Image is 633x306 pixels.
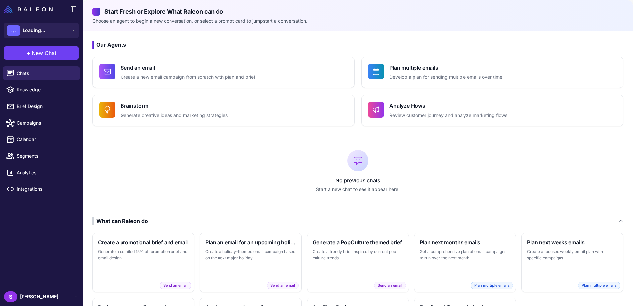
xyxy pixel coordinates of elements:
[389,74,502,81] p: Develop a plan for sending multiple emails over time
[374,282,406,289] span: Send an email
[3,99,80,113] a: Brief Design
[17,169,75,176] span: Analytics
[160,282,191,289] span: Send an email
[92,57,355,88] button: Send an emailCreate a new email campaign from scratch with plan and brief
[121,102,228,110] h4: Brainstorm
[307,233,409,292] button: Generate a PopCulture themed briefCreate a trendy brief inspired by current pop culture trendsSen...
[527,238,618,246] h3: Plan next weeks emails
[361,95,623,126] button: Analyze FlowsReview customer journey and analyze marketing flows
[7,25,20,36] div: ...
[3,182,80,196] a: Integrations
[389,112,507,119] p: Review customer journey and analyze marketing flows
[3,66,80,80] a: Chats
[92,7,623,16] h2: Start Fresh or Explore What Raleon can do
[92,17,623,25] p: Choose an agent to begin a new conversation, or select a prompt card to jumpstart a conversation.
[23,27,45,34] span: Loading...
[414,233,516,292] button: Plan next months emailsGet a comprehensive plan of email campaigns to run over the next monthPlan...
[92,217,148,225] div: What can Raleon do
[389,64,502,72] h4: Plan multiple emails
[27,49,30,57] span: +
[121,112,228,119] p: Generate creative ideas and marketing strategies
[17,152,75,160] span: Segments
[3,132,80,146] a: Calendar
[92,95,355,126] button: BrainstormGenerate creative ideas and marketing strategies
[4,23,79,38] button: ...Loading...
[17,86,75,93] span: Knowledge
[17,103,75,110] span: Brief Design
[420,248,511,261] p: Get a comprehensive plan of email campaigns to run over the next month
[200,233,302,292] button: Plan an email for an upcoming holidayCreate a holiday-themed email campaign based on the next maj...
[267,282,299,289] span: Send an email
[121,74,255,81] p: Create a new email campaign from scratch with plan and brief
[3,83,80,97] a: Knowledge
[527,248,618,261] p: Create a focused weekly email plan with specific campaigns
[20,293,58,300] span: [PERSON_NAME]
[17,119,75,127] span: Campaigns
[420,238,511,246] h3: Plan next months emails
[32,49,56,57] span: New Chat
[98,238,189,246] h3: Create a promotional brief and email
[313,238,403,246] h3: Generate a PopCulture themed brief
[3,149,80,163] a: Segments
[17,70,75,77] span: Chats
[471,282,513,289] span: Plan multiple emails
[3,116,80,130] a: Campaigns
[4,5,55,13] a: Raleon Logo
[4,291,17,302] div: S
[4,46,79,60] button: +New Chat
[98,248,189,261] p: Generate a detailed 15% off promotion brief and email design
[389,102,507,110] h4: Analyze Flows
[361,57,623,88] button: Plan multiple emailsDevelop a plan for sending multiple emails over time
[521,233,623,292] button: Plan next weeks emailsCreate a focused weekly email plan with specific campaignsPlan multiple emails
[92,233,194,292] button: Create a promotional brief and emailGenerate a detailed 15% off promotion brief and email designS...
[17,185,75,193] span: Integrations
[17,136,75,143] span: Calendar
[3,166,80,179] a: Analytics
[121,64,255,72] h4: Send an email
[4,5,53,13] img: Raleon Logo
[205,248,296,261] p: Create a holiday-themed email campaign based on the next major holiday
[92,186,623,193] p: Start a new chat to see it appear here.
[578,282,620,289] span: Plan multiple emails
[205,238,296,246] h3: Plan an email for an upcoming holiday
[313,248,403,261] p: Create a trendy brief inspired by current pop culture trends
[92,177,623,184] p: No previous chats
[92,41,623,49] h3: Our Agents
